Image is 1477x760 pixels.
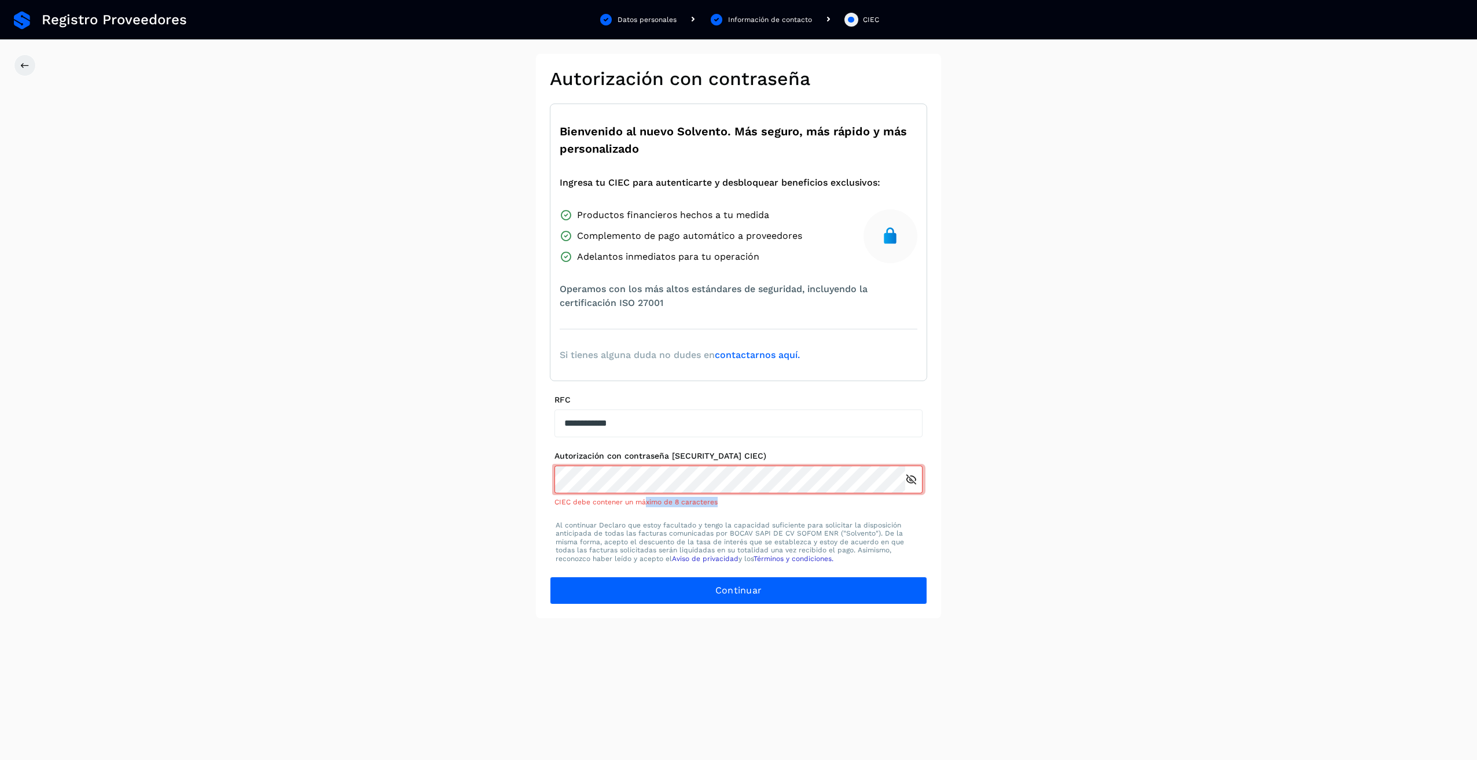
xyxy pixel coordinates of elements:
[618,14,677,25] div: Datos personales
[556,521,921,563] p: Al continuar Declaro que estoy facultado y tengo la capacidad suficiente para solicitar la dispos...
[863,14,879,25] div: CIEC
[560,176,880,190] span: Ingresa tu CIEC para autenticarte y desbloquear beneficios exclusivos:
[550,577,927,604] button: Continuar
[554,498,718,506] span: CIEC debe contener un máximo de 8 caracteres
[554,395,923,405] label: RFC
[42,12,187,28] span: Registro Proveedores
[577,208,769,222] span: Productos financieros hechos a tu medida
[881,227,899,245] img: secure
[715,349,800,360] a: contactarnos aquí.
[554,451,923,461] label: Autorización con contraseña [SECURITY_DATA] CIEC)
[754,555,833,563] a: Términos y condiciones.
[672,555,738,563] a: Aviso de privacidad
[550,68,927,90] h2: Autorización con contraseña
[577,250,759,264] span: Adelantos inmediatos para tu operación
[560,282,917,310] span: Operamos con los más altos estándares de seguridad, incluyendo la certificación ISO 27001
[577,229,802,243] span: Complemento de pago automático a proveedores
[560,348,800,362] span: Si tienes alguna duda no dudes en
[728,14,812,25] div: Información de contacto
[560,123,917,157] span: Bienvenido al nuevo Solvento. Más seguro, más rápido y más personalizado
[715,584,762,597] span: Continuar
